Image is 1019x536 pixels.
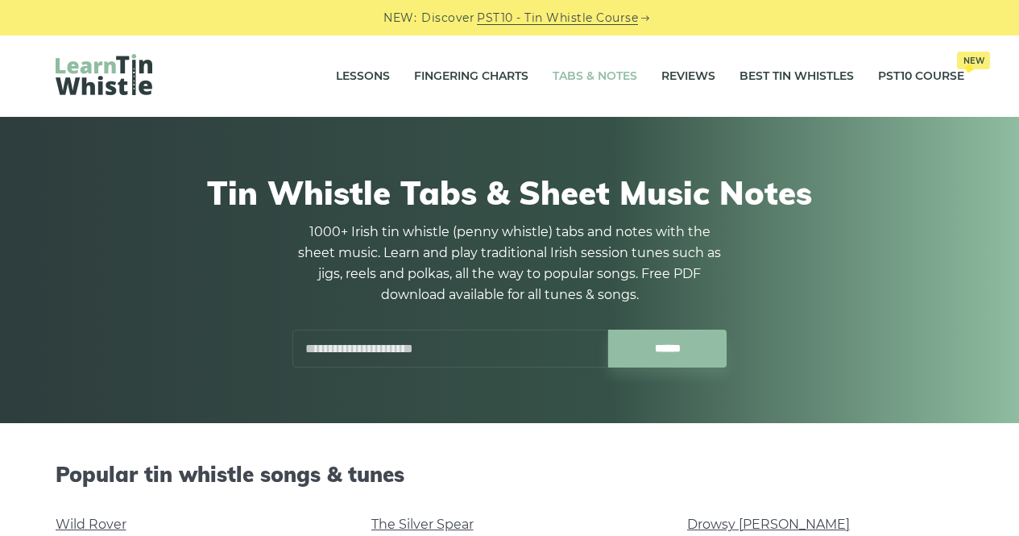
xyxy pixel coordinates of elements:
[414,56,528,97] a: Fingering Charts
[56,517,126,532] a: Wild Rover
[371,517,474,532] a: The Silver Spear
[56,173,964,212] h1: Tin Whistle Tabs & Sheet Music Notes
[687,517,850,532] a: Drowsy [PERSON_NAME]
[56,54,152,95] img: LearnTinWhistle.com
[661,56,715,97] a: Reviews
[292,222,727,305] p: 1000+ Irish tin whistle (penny whistle) tabs and notes with the sheet music. Learn and play tradi...
[739,56,854,97] a: Best Tin Whistles
[56,462,964,487] h2: Popular tin whistle songs & tunes
[553,56,637,97] a: Tabs & Notes
[336,56,390,97] a: Lessons
[957,52,990,69] span: New
[878,56,964,97] a: PST10 CourseNew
